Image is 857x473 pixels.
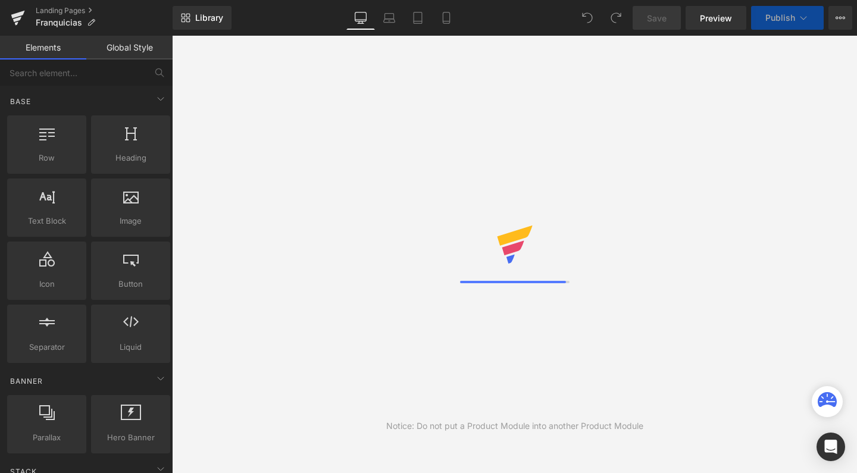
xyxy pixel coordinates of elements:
[11,431,83,444] span: Parallax
[95,341,167,353] span: Liquid
[11,278,83,290] span: Icon
[404,6,432,30] a: Tablet
[95,431,167,444] span: Hero Banner
[765,13,795,23] span: Publish
[95,278,167,290] span: Button
[751,6,824,30] button: Publish
[346,6,375,30] a: Desktop
[828,6,852,30] button: More
[700,12,732,24] span: Preview
[95,152,167,164] span: Heading
[647,12,667,24] span: Save
[575,6,599,30] button: Undo
[11,152,83,164] span: Row
[375,6,404,30] a: Laptop
[86,36,173,59] a: Global Style
[686,6,746,30] a: Preview
[11,215,83,227] span: Text Block
[9,375,44,387] span: Banner
[36,6,173,15] a: Landing Pages
[36,18,82,27] span: Franquicias
[9,96,32,107] span: Base
[173,6,232,30] a: New Library
[11,341,83,353] span: Separator
[432,6,461,30] a: Mobile
[386,419,643,433] div: Notice: Do not put a Product Module into another Product Module
[95,215,167,227] span: Image
[817,433,845,461] div: Open Intercom Messenger
[195,12,223,23] span: Library
[604,6,628,30] button: Redo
